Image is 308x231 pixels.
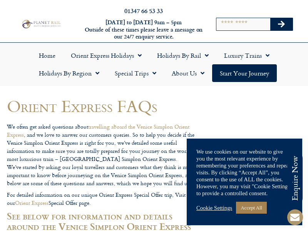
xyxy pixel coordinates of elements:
[7,97,201,115] h1: Orient Express FAQs
[63,47,149,64] a: Orient Express Holidays
[31,47,63,64] a: Home
[15,199,49,207] a: Orient Express
[4,47,304,82] nav: Menu
[7,191,201,207] p: For detailed information on our unique Orient Express Special Offer trip, Visit our Special Offer...
[196,148,293,197] div: We use cookies on our website to give you the most relevant experience by remembering your prefer...
[164,64,212,82] a: About Us
[7,122,189,139] a: travelling aboard the Venice Simplon Orient Express
[149,47,216,64] a: Holidays by Rail
[236,202,267,214] a: Accept All
[84,19,203,40] h6: [DATE] to [DATE] 9am – 5pm Outside of these times please leave a message on our 24/7 enquiry serv...
[270,18,293,30] button: Search
[20,19,62,29] img: Planet Rail Train Holidays Logo
[7,122,201,187] p: We often get asked questions about , and we love to answer our customers queries. So to help you ...
[107,64,164,82] a: Special Trips
[124,6,163,15] a: 01347 66 53 33
[212,64,277,82] a: Start your Journey
[196,204,232,211] a: Cookie Settings
[216,47,277,64] a: Luxury Trains
[31,64,107,82] a: Holidays by Region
